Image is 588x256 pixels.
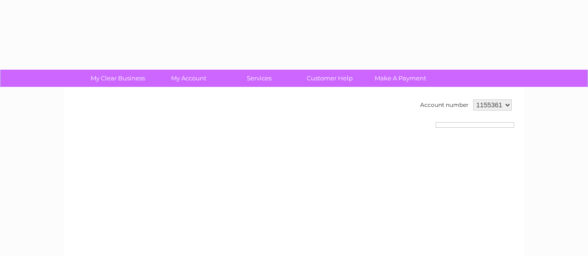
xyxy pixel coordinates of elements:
[362,70,439,87] a: Make A Payment
[221,70,297,87] a: Services
[418,97,471,113] td: Account number
[79,70,156,87] a: My Clear Business
[291,70,368,87] a: Customer Help
[150,70,227,87] a: My Account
